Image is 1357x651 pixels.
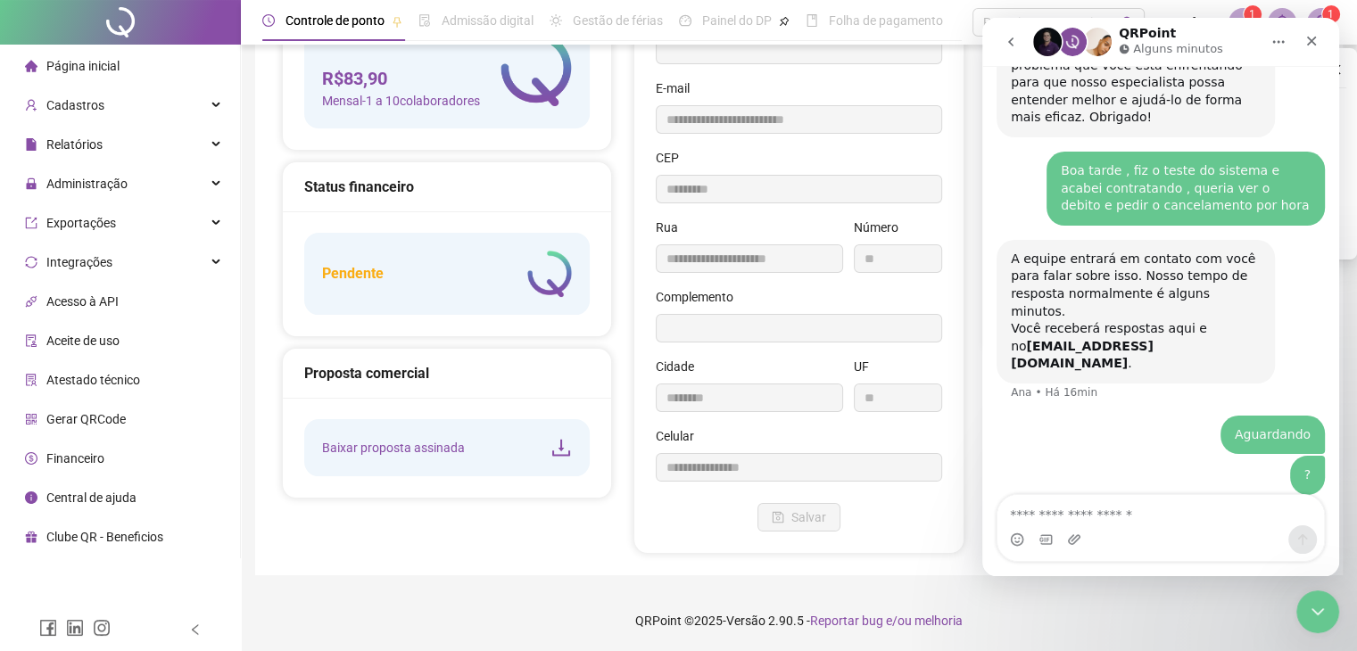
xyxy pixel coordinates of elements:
[1235,14,1251,30] span: notification
[25,295,37,308] span: api
[46,59,120,73] span: Página inicial
[46,412,126,426] span: Gerar QRCode
[46,255,112,269] span: Integrações
[702,13,772,28] span: Painel do DP
[189,623,202,636] span: left
[1244,5,1262,23] sup: 1
[1274,14,1290,30] span: bell
[322,438,465,457] span: Baixar proposta assinada
[550,14,562,27] span: sun
[1296,590,1339,633] iframe: Intercom live chat
[550,437,572,458] span: download
[442,13,534,28] span: Admissão digital
[285,13,385,28] span: Controle de ponto
[392,16,402,27] span: pushpin
[25,177,37,190] span: lock
[304,362,590,384] div: Proposta comercial
[46,98,104,112] span: Cadastros
[779,16,790,27] span: pushpin
[322,263,384,284] h5: Pendente
[25,452,37,465] span: dollar
[25,217,37,229] span: export
[1322,5,1340,23] sup: Atualize o seu contato no menu Meus Dados
[418,14,431,27] span: file-done
[573,13,663,28] span: Gestão de férias
[46,530,163,544] span: Clube QR - Beneficios
[1328,8,1334,21] span: 1
[656,148,691,168] label: CEP
[25,60,37,72] span: home
[322,66,486,91] h4: R$ 83,90
[1249,8,1255,21] span: 1
[25,491,37,504] span: info-circle
[25,99,37,111] span: user-add
[93,619,111,637] span: instagram
[829,13,943,28] span: Folha de pagamento
[726,614,765,628] span: Versão
[1308,9,1335,36] img: 90294
[46,216,116,230] span: Exportações
[46,451,104,466] span: Financeiro
[1121,16,1135,29] span: search
[527,251,572,297] img: logo-atual-colorida-simples.ef1a4d5a9bda94f4ab63.png
[806,14,818,27] span: book
[25,138,37,151] span: file
[46,373,140,387] span: Atestado técnico
[25,531,37,543] span: gift
[982,18,1339,576] iframe: Intercom live chat
[25,334,37,347] span: audit
[46,177,128,191] span: Administração
[46,294,119,309] span: Acesso à API
[46,490,137,505] span: Central de ajuda
[854,357,881,376] label: UF
[656,287,745,307] label: Complemento
[656,78,701,98] label: E-mail
[656,426,706,446] label: Celular
[25,413,37,425] span: qrcode
[854,218,910,237] label: Número
[1155,12,1218,32] span: Brasa forte
[322,91,486,111] span: Mensal - 1 a 10 colaboradores
[656,218,690,237] label: Rua
[66,619,84,637] span: linkedin
[262,14,275,27] span: clock-circle
[679,14,691,27] span: dashboard
[46,137,103,152] span: Relatórios
[304,176,590,198] div: Status financeiro
[501,32,572,106] img: logo-atual-colorida-simples.ef1a4d5a9bda94f4ab63.png
[810,614,963,628] span: Reportar bug e/ou melhoria
[25,256,37,268] span: sync
[656,357,706,376] label: Cidade
[25,374,37,386] span: solution
[757,503,840,532] button: Salvar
